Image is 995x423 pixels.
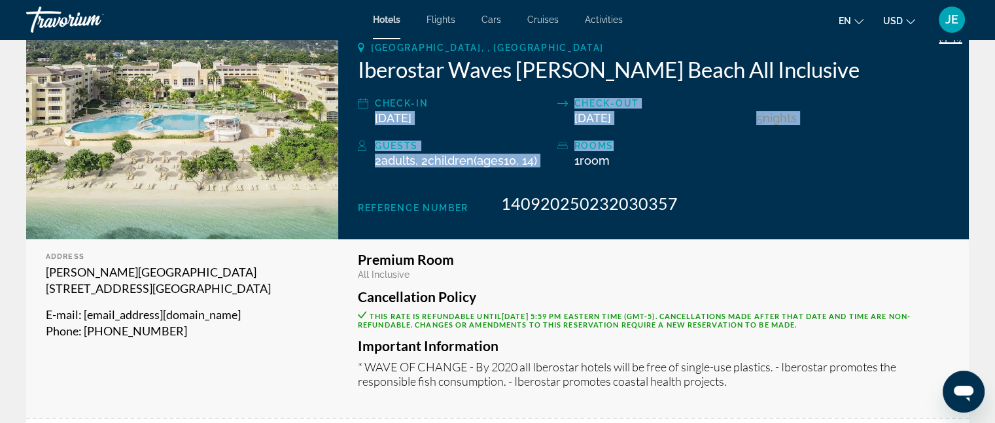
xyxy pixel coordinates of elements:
[79,307,241,322] span: : [EMAIL_ADDRESS][DOMAIN_NAME]
[839,11,864,30] button: Change language
[375,138,551,154] div: Guests
[375,111,411,125] span: [DATE]
[428,154,474,167] span: Children
[428,154,537,167] span: ( 10, 14)
[501,194,678,213] span: 140920250232030357
[375,154,415,167] span: 2
[358,360,949,388] p: * WAVE OF CHANGE - By 2020 all Iberostar hotels will be free of single-use plastics. - Iberostar ...
[46,324,79,338] span: Phone
[358,290,949,304] h3: Cancellation Policy
[358,339,949,353] h3: Important Information
[883,11,915,30] button: Change currency
[46,307,79,322] span: E-mail
[574,154,610,167] span: 1
[427,14,455,25] a: Flights
[358,312,911,329] span: This rate is refundable until . Cancellations made after that date and time are non-refundable. C...
[945,13,958,26] span: JE
[46,264,319,297] p: [PERSON_NAME][GEOGRAPHIC_DATA][STREET_ADDRESS][GEOGRAPHIC_DATA]
[373,14,400,25] a: Hotels
[839,16,851,26] span: en
[381,154,415,167] span: Adults
[358,56,949,82] h2: Iberostar Waves [PERSON_NAME] Beach All Inclusive
[580,154,610,167] span: Room
[527,14,559,25] a: Cruises
[481,14,501,25] a: Cars
[415,154,537,167] span: , 2
[756,111,763,125] span: 5
[883,16,903,26] span: USD
[358,203,468,213] span: Reference Number
[46,252,319,261] div: Address
[477,154,504,167] span: ages
[574,111,611,125] span: [DATE]
[26,3,157,37] a: Travorium
[585,14,623,25] a: Activities
[371,42,604,53] span: [GEOGRAPHIC_DATA], , [GEOGRAPHIC_DATA]
[502,312,655,320] span: [DATE] 5:59 PM Eastern Time (GMT-5)
[574,138,750,154] div: rooms
[935,6,969,33] button: User Menu
[943,371,985,413] iframe: Button to launch messaging window
[358,252,949,267] h3: Premium Room
[574,95,750,111] div: Check-out
[358,269,410,280] span: All Inclusive
[79,324,187,338] span: : [PHONE_NUMBER]
[763,111,797,125] span: Nights
[375,95,551,111] div: Check-in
